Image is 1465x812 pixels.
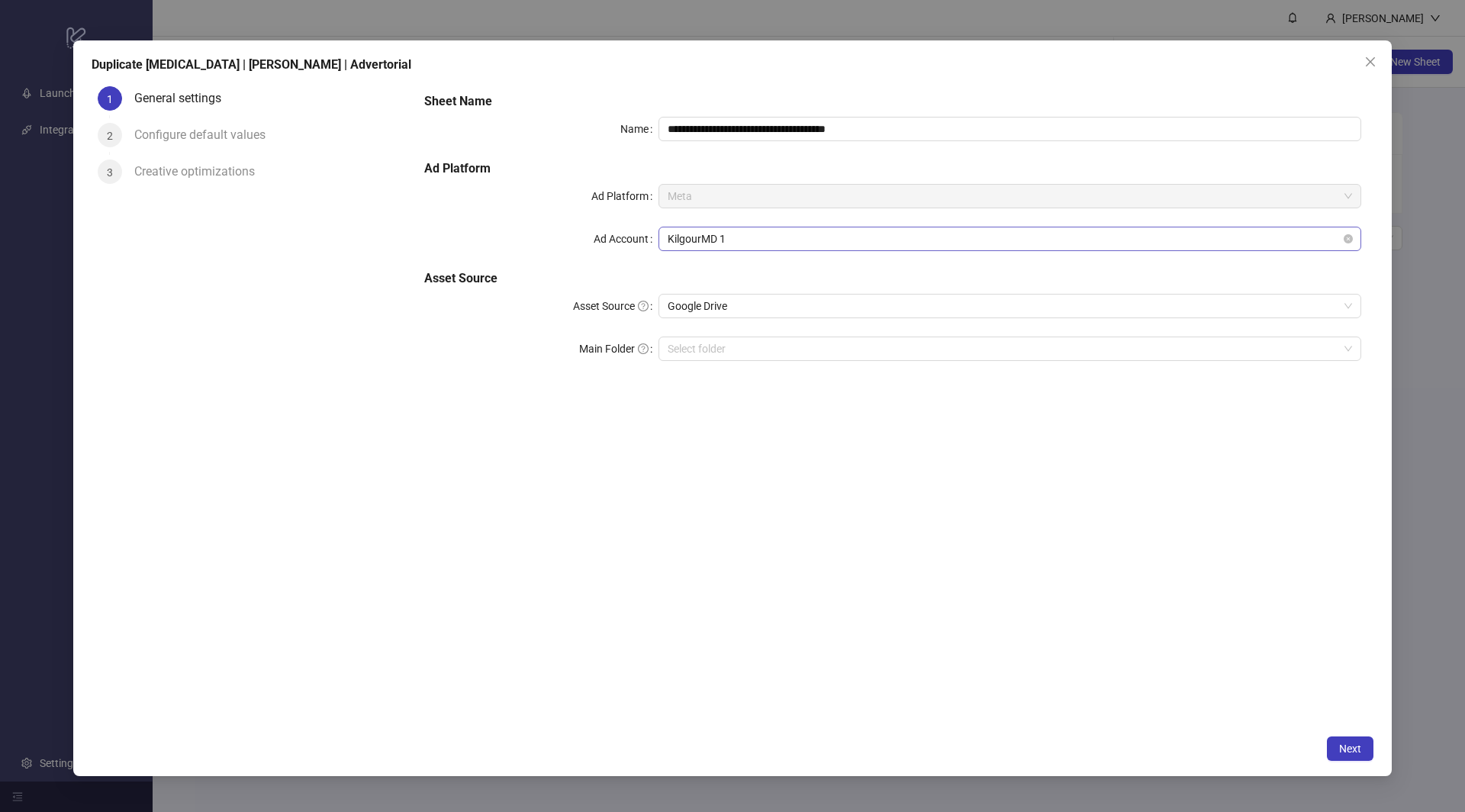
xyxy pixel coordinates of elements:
[620,117,658,141] label: Name
[638,301,649,311] span: question-circle
[424,92,1361,111] h5: Sheet Name
[92,56,1373,74] div: Duplicate [MEDICAL_DATA] | [PERSON_NAME] | Advertorial
[1339,743,1361,755] span: Next
[668,295,1352,317] span: Google Drive
[134,159,267,184] div: Creative optimizations
[107,93,113,105] span: 1
[134,86,233,111] div: General settings
[591,184,658,208] label: Ad Platform
[1364,56,1376,68] span: close
[107,166,113,179] span: 3
[1327,736,1373,761] button: Next
[424,159,1361,178] h5: Ad Platform
[1344,234,1353,243] span: close-circle
[107,130,113,142] span: 2
[668,227,1352,250] span: KilgourMD 1
[668,185,1352,208] span: Meta
[658,117,1361,141] input: Name
[579,337,658,361] label: Main Folder
[424,269,1361,288] h5: Asset Source
[573,294,658,318] label: Asset Source
[594,227,658,251] label: Ad Account
[1358,50,1383,74] button: Close
[638,343,649,354] span: question-circle
[134,123,278,147] div: Configure default values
